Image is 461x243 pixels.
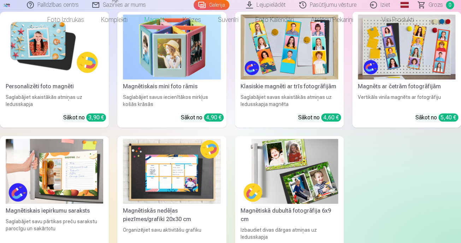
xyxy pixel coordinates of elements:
img: Magnētiskā dubultā fotogrāfija 6x9 cm [241,139,338,204]
a: Visi produkti [362,10,422,30]
div: 4,60 € [321,113,341,121]
div: Vertikāls vinila magnēts ar fotogrāfiju [355,94,458,108]
span: 0 [446,1,454,9]
div: Personalizēti foto magnēti [3,82,106,91]
div: Saglabājiet savas skaistākās atmiņas uz ledusskapja magnēta [238,94,341,108]
div: Magnēts ar četrām fotogrāfijām [355,82,458,91]
div: Sākot no [298,113,341,122]
div: Saglabājiet skaistākās atmiņas uz ledusskapja [3,94,106,108]
a: Krūzes [174,10,209,30]
div: 4,90 € [204,113,224,121]
a: Foto izdrukas [39,10,93,30]
div: 5,40 € [438,113,458,121]
a: Klasiskie magnēti ar trīs fotogrāfijāmKlasiskie magnēti ar trīs fotogrāfijāmSaglabājiet savas ska... [235,12,344,128]
img: Klasiskie magnēti ar trīs fotogrāfijām [241,14,338,79]
div: Saglabājiet savu pārtikas preču sarakstu parocīgu un sakārtotu [3,218,106,241]
img: Magnētiskais mini foto rāmis [123,14,220,79]
img: /fa1 [3,3,11,7]
a: Suvenīri [209,10,247,30]
div: Izbaudiet divas dārgas atmiņas uz ledusskapja [238,226,341,241]
a: Magnēti [136,10,174,30]
a: Magnētiskais mini foto rāmisMagnētiskais mini foto rāmisSaglabājiet savus iecienītākos mirkļus ko... [117,12,226,128]
img: Magnēts ar četrām fotogrāfijām [358,14,455,79]
div: Sākot no [415,113,458,122]
a: Foto kalendāri [247,10,302,30]
div: Organizējiet savu aktivitāšu grafiku [120,226,223,241]
div: Sākot no [63,113,106,122]
img: Magnētiskais iepirkumu saraksts [6,139,103,204]
div: Magnētiskās nedēļas piezīmes/grafiki 20x30 cm [120,207,223,224]
a: Komplekti [93,10,136,30]
div: Klasiskie magnēti ar trīs fotogrāfijām [238,82,341,91]
a: Atslēgu piekariņi [302,10,362,30]
div: Sākot no [181,113,224,122]
img: Personalizēti foto magnēti [6,14,103,79]
div: Magnētiskā dubultā fotogrāfija 6x9 cm [238,207,341,224]
div: Magnētiskais iepirkumu saraksts [3,207,106,215]
div: 3,90 € [86,113,106,121]
a: Magnēts ar četrām fotogrāfijāmMagnēts ar četrām fotogrāfijāmVertikāls vinila magnēts ar fotogrāfi... [352,12,461,128]
div: Magnētiskais mini foto rāmis [120,82,223,91]
div: Saglabājiet savus iecienītākos mirkļus košās krāsās [120,94,223,108]
span: Grozs [429,1,443,9]
img: Magnētiskās nedēļas piezīmes/grafiki 20x30 cm [123,139,220,204]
